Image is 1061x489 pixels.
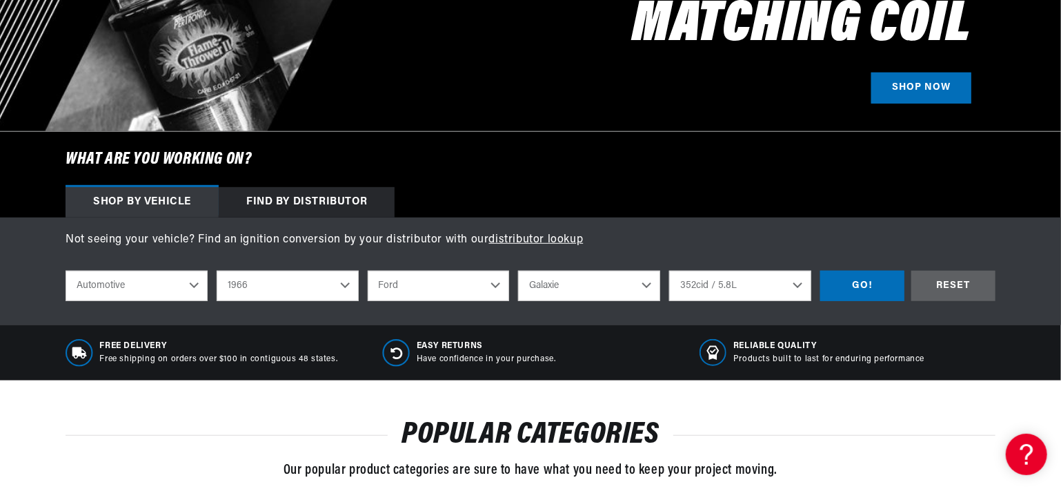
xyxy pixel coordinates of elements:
span: Free Delivery [100,341,338,352]
div: Find by Distributor [219,187,395,218]
select: Make [368,271,510,301]
p: Have confidence in your purchase. [417,354,556,365]
select: Model [518,271,660,301]
select: Ride Type [66,271,208,301]
p: Products built to last for enduring performance [733,354,924,365]
p: Not seeing your vehicle? Find an ignition conversion by your distributor with our [66,231,995,249]
a: SHOP NOW [871,73,971,104]
p: Free shipping on orders over $100 in contiguous 48 states. [100,354,338,365]
div: RESET [911,271,995,302]
span: Easy Returns [417,341,556,352]
span: RELIABLE QUALITY [733,341,924,352]
select: Year [217,271,359,301]
div: Shop by vehicle [66,187,219,218]
h6: What are you working on? [31,132,1030,187]
select: Engine [669,271,811,301]
div: GO! [820,271,904,302]
a: distributor lookup [489,234,584,245]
